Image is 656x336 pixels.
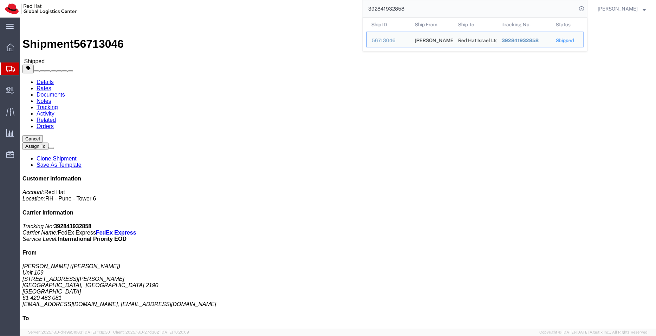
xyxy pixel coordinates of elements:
[363,0,577,17] input: Search for shipment number, reference number
[113,330,189,334] span: Client: 2025.18.0-27d3021
[84,330,110,334] span: [DATE] 11:12:30
[366,18,587,51] table: Search Results
[539,329,648,335] span: Copyright © [DATE]-[DATE] Agistix Inc., All Rights Reserved
[598,5,638,13] span: Pallav Sen Gupta
[497,18,551,32] th: Tracking Nu.
[372,37,405,44] div: 56713046
[502,38,539,43] span: 392841932858
[366,18,410,32] th: Ship ID
[20,18,656,329] iframe: FS Legacy Container
[597,5,646,13] button: [PERSON_NAME]
[502,37,546,44] div: 392841932858
[5,4,77,14] img: logo
[556,37,578,44] div: Shipped
[551,18,584,32] th: Status
[161,330,189,334] span: [DATE] 10:20:09
[453,18,497,32] th: Ship To
[28,330,110,334] span: Server: 2025.18.0-d1e9a510831
[410,18,454,32] th: Ship From
[415,32,449,47] div: Abdullah Sikder
[458,32,492,47] div: Red Hat Israel Ltd.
